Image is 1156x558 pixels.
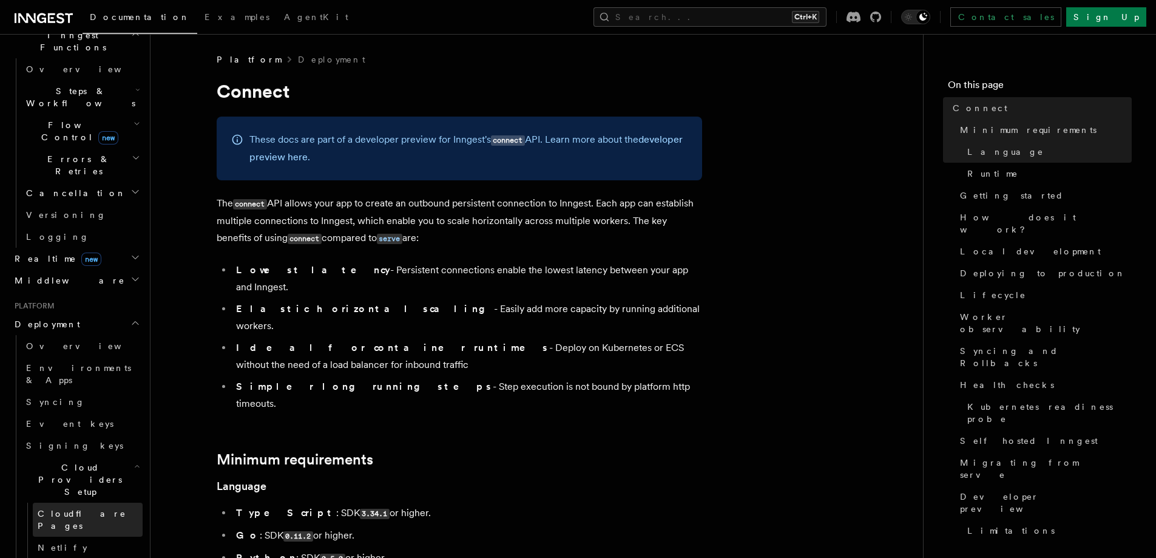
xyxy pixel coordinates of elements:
[21,413,143,435] a: Event keys
[953,102,1007,114] span: Connect
[960,124,1097,136] span: Minimum requirements
[232,527,702,545] li: : SDK or higher.
[21,148,143,182] button: Errors & Retries
[960,435,1098,447] span: Self hosted Inngest
[26,363,131,385] span: Environments & Apps
[955,452,1132,486] a: Migrating from serve
[83,4,197,34] a: Documentation
[249,131,688,166] p: These docs are part of a developer preview for Inngest's API. Learn more about the .
[26,232,89,242] span: Logging
[38,509,126,531] span: Cloudflare Pages
[26,210,106,220] span: Versioning
[962,396,1132,430] a: Kubernetes readiness probe
[960,189,1064,202] span: Getting started
[955,486,1132,520] a: Developer preview
[10,313,143,335] button: Deployment
[960,267,1126,279] span: Deploying to production
[21,226,143,248] a: Logging
[277,4,356,33] a: AgentKit
[10,274,125,287] span: Middleware
[593,7,826,27] button: Search...Ctrl+K
[955,240,1132,262] a: Local development
[232,339,702,373] li: - Deploy on Kubernetes or ECS without the need of a load balancer for inbound traffic
[21,457,143,503] button: Cloud Providers Setup
[948,78,1132,97] h4: On this page
[967,401,1132,425] span: Kubernetes readiness probe
[21,391,143,413] a: Syncing
[33,503,143,537] a: Cloudflare Pages
[232,505,702,522] li: : SDK or higher.
[21,80,143,114] button: Steps & Workflows
[360,509,390,519] code: 3.34.1
[236,264,390,276] strong: Lowest latency
[298,53,365,66] a: Deployment
[967,168,1018,180] span: Runtime
[377,234,402,244] code: serve
[955,262,1132,284] a: Deploying to production
[10,318,80,330] span: Deployment
[26,64,151,74] span: Overview
[960,345,1132,369] span: Syncing and Rollbacks
[26,397,85,407] span: Syncing
[948,97,1132,119] a: Connect
[21,58,143,80] a: Overview
[491,135,525,146] code: connect
[955,340,1132,374] a: Syncing and Rollbacks
[204,12,269,22] span: Examples
[21,357,143,391] a: Environments & Apps
[960,289,1026,301] span: Lifecycle
[377,232,402,243] a: serve
[217,53,281,66] span: Platform
[21,461,134,498] span: Cloud Providers Setup
[967,146,1044,158] span: Language
[233,199,267,209] code: connect
[90,12,190,22] span: Documentation
[21,435,143,457] a: Signing keys
[962,141,1132,163] a: Language
[960,491,1132,515] span: Developer preview
[10,58,143,248] div: Inngest Functions
[955,374,1132,396] a: Health checks
[962,163,1132,185] a: Runtime
[955,284,1132,306] a: Lifecycle
[967,525,1055,537] span: Limitations
[950,7,1061,27] a: Contact sales
[21,85,135,109] span: Steps & Workflows
[10,248,143,270] button: Realtimenew
[284,12,348,22] span: AgentKit
[236,381,493,392] strong: Simpler long running steps
[217,80,702,102] h1: Connect
[21,119,134,143] span: Flow Control
[26,441,123,451] span: Signing keys
[960,379,1054,391] span: Health checks
[955,119,1132,141] a: Minimum requirements
[901,10,930,24] button: Toggle dark mode
[21,335,143,357] a: Overview
[10,29,131,53] span: Inngest Functions
[38,543,87,553] span: Netlify
[21,182,143,204] button: Cancellation
[236,529,260,541] strong: Go
[26,341,151,351] span: Overview
[1066,7,1146,27] a: Sign Up
[217,195,702,247] p: The API allows your app to create an outbound persistent connection to Inngest. Each app can esta...
[955,185,1132,206] a: Getting started
[960,457,1132,481] span: Migrating from serve
[960,211,1132,236] span: How does it work?
[236,303,494,315] strong: Elastic horizontal scaling
[232,301,702,335] li: - Easily add more capacity by running additional workers.
[217,478,266,495] a: Language
[197,4,277,33] a: Examples
[217,451,373,468] a: Minimum requirements
[962,520,1132,542] a: Limitations
[21,204,143,226] a: Versioning
[960,245,1101,257] span: Local development
[21,114,143,148] button: Flow Controlnew
[288,234,322,244] code: connect
[21,153,132,177] span: Errors & Retries
[960,311,1132,335] span: Worker observability
[236,507,336,519] strong: TypeScript
[792,11,819,23] kbd: Ctrl+K
[10,253,101,265] span: Realtime
[232,262,702,296] li: - Persistent connections enable the lowest latency between your app and Inngest.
